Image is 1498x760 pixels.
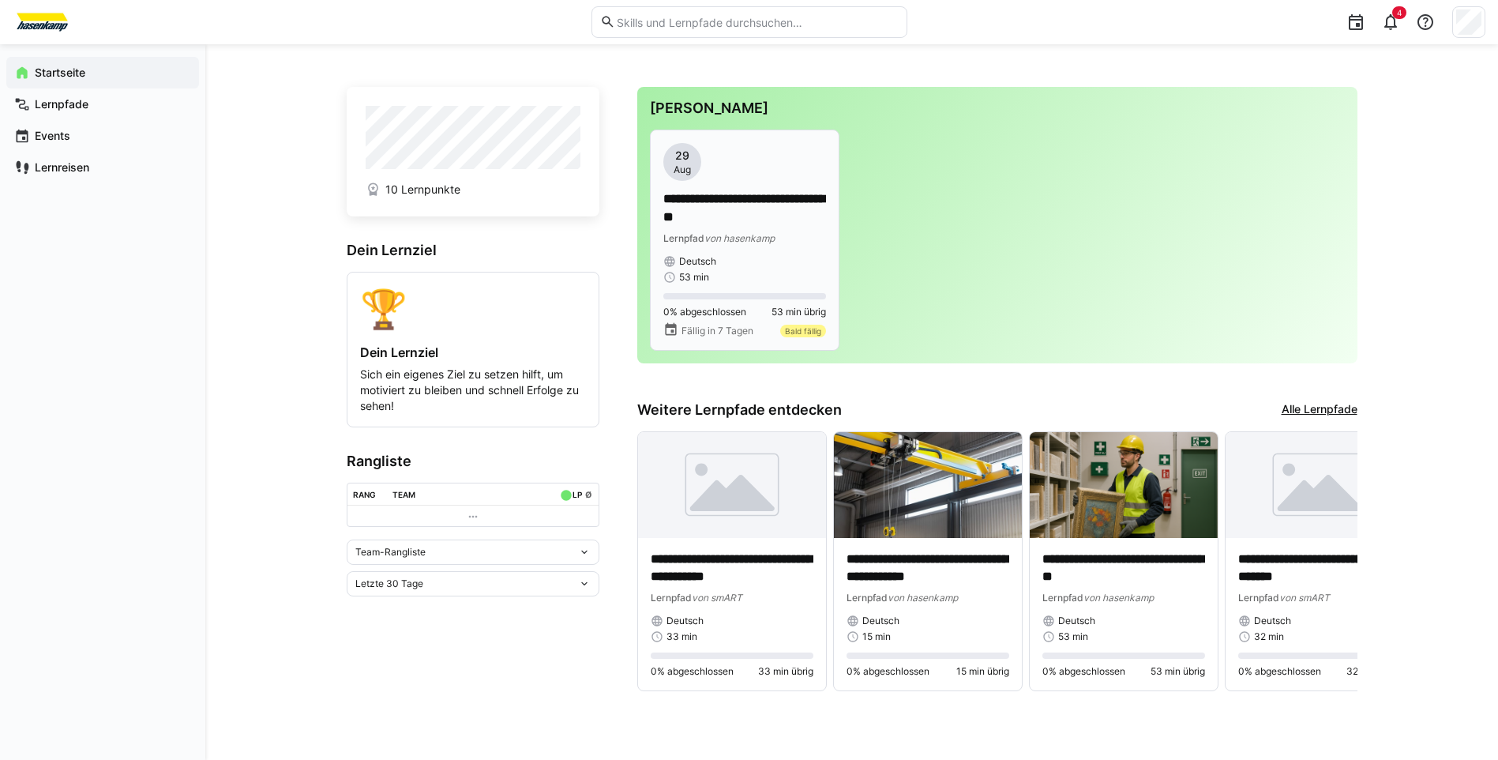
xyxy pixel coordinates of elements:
img: image [834,432,1022,538]
div: Team [392,490,415,499]
h3: Rangliste [347,453,599,470]
span: 33 min [666,630,697,643]
span: 0% abgeschlossen [663,306,746,318]
span: Deutsch [1058,615,1095,627]
span: Lernpfad [1042,592,1083,604]
a: Alle Lernpfade [1282,401,1357,419]
a: ø [585,487,592,500]
span: Deutsch [666,615,704,627]
span: 29 [675,148,689,164]
span: von hasenkamp [704,232,775,244]
img: image [1226,432,1414,538]
span: Letzte 30 Tage [355,578,423,590]
h3: Dein Lernziel [347,242,599,259]
span: von smART [1279,592,1330,604]
span: Deutsch [679,255,716,268]
div: LP [573,490,582,499]
span: von hasenkamp [888,592,958,604]
span: 0% abgeschlossen [1238,665,1321,678]
span: 53 min übrig [772,306,826,318]
img: image [638,432,826,538]
span: 33 min übrig [758,665,813,678]
span: von smART [692,592,742,604]
span: 0% abgeschlossen [1042,665,1125,678]
span: 53 min übrig [1151,665,1205,678]
span: Team-Rangliste [355,546,426,559]
span: Lernpfad [1238,592,1279,604]
span: 15 min übrig [956,665,1009,678]
input: Skills und Lernpfade durchsuchen… [615,15,898,29]
span: Fällig in 7 Tagen [681,325,753,337]
p: Sich ein eigenes Ziel zu setzen hilft, um motiviert zu bleiben und schnell Erfolge zu sehen! [360,367,586,414]
div: 🏆 [360,285,586,332]
span: Aug [674,164,691,176]
div: Bald fällig [780,325,826,337]
span: 32 min [1254,630,1284,643]
span: 32 min übrig [1346,665,1401,678]
span: 4 [1397,8,1402,17]
span: Lernpfad [651,592,692,604]
h3: Weitere Lernpfade entdecken [637,401,842,419]
span: 0% abgeschlossen [847,665,929,678]
img: image [1030,432,1218,538]
span: 0% abgeschlossen [651,665,734,678]
span: 53 min [679,271,709,284]
span: Lernpfad [663,232,704,244]
span: Deutsch [862,615,899,627]
div: Rang [353,490,376,499]
span: Lernpfad [847,592,888,604]
span: 15 min [862,630,891,643]
span: Deutsch [1254,615,1291,627]
span: 53 min [1058,630,1088,643]
span: 10 Lernpunkte [385,182,460,198]
h3: [PERSON_NAME] [650,100,1345,117]
span: von hasenkamp [1083,592,1154,604]
h4: Dein Lernziel [360,344,586,360]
